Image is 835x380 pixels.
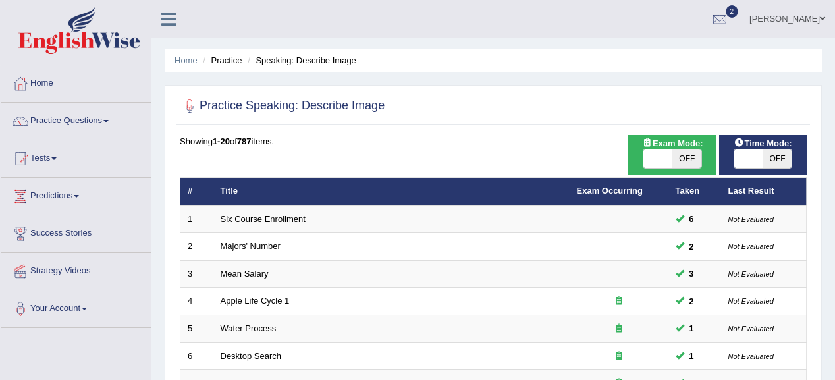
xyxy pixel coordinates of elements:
[213,136,230,146] b: 1-20
[180,178,213,205] th: #
[180,135,807,148] div: Showing of items.
[1,65,151,98] a: Home
[1,215,151,248] a: Success Stories
[175,55,198,65] a: Home
[180,96,385,116] h2: Practice Speaking: Describe Image
[728,352,774,360] small: Not Evaluated
[1,103,151,136] a: Practice Questions
[180,233,213,261] td: 2
[180,342,213,370] td: 6
[577,323,661,335] div: Exam occurring question
[577,295,661,308] div: Exam occurring question
[180,260,213,288] td: 3
[637,136,708,150] span: Exam Mode:
[728,297,774,305] small: Not Evaluated
[684,349,699,363] span: You can still take this question
[684,240,699,254] span: You can still take this question
[763,149,792,168] span: OFF
[684,212,699,226] span: You can still take this question
[221,323,277,333] a: Water Process
[684,267,699,281] span: You can still take this question
[213,178,570,205] th: Title
[200,54,242,67] li: Practice
[180,288,213,315] td: 4
[721,178,807,205] th: Last Result
[244,54,356,67] li: Speaking: Describe Image
[221,269,269,279] a: Mean Salary
[221,296,290,306] a: Apple Life Cycle 1
[728,215,774,223] small: Not Evaluated
[577,186,643,196] a: Exam Occurring
[1,178,151,211] a: Predictions
[180,205,213,233] td: 1
[221,214,306,224] a: Six Course Enrollment
[1,253,151,286] a: Strategy Videos
[237,136,252,146] b: 787
[728,136,797,150] span: Time Mode:
[668,178,721,205] th: Taken
[684,294,699,308] span: You can still take this question
[728,270,774,278] small: Not Evaluated
[728,325,774,333] small: Not Evaluated
[221,351,282,361] a: Desktop Search
[726,5,739,18] span: 2
[1,290,151,323] a: Your Account
[728,242,774,250] small: Not Evaluated
[1,140,151,173] a: Tests
[221,241,281,251] a: Majors' Number
[628,135,716,175] div: Show exams occurring in exams
[684,321,699,335] span: You can still take this question
[577,350,661,363] div: Exam occurring question
[180,315,213,343] td: 5
[672,149,701,168] span: OFF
